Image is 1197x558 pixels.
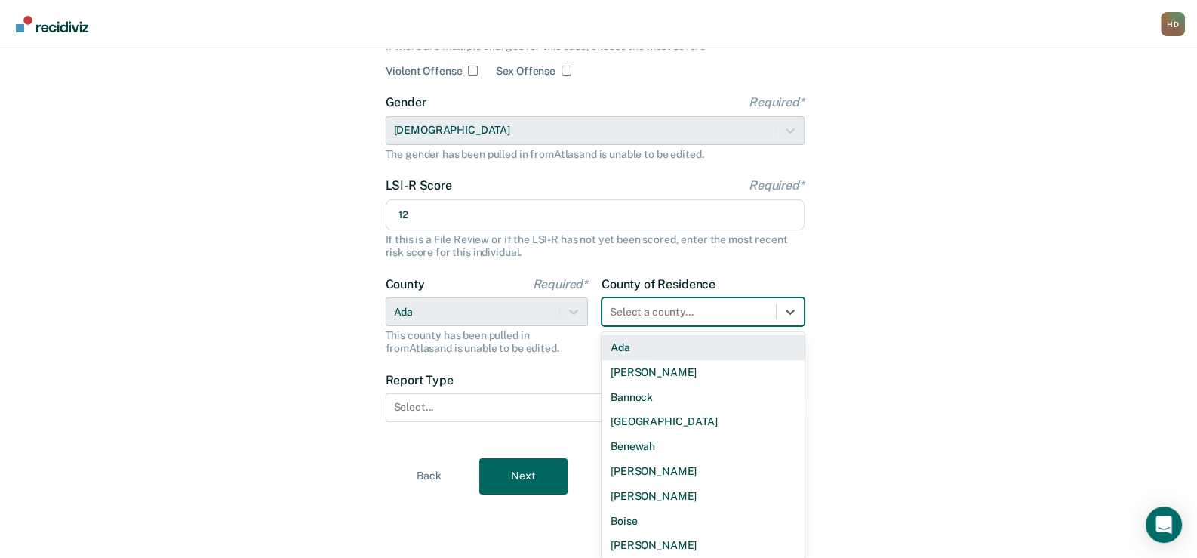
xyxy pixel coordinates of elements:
[602,509,805,534] div: Boise
[602,459,805,484] div: [PERSON_NAME]
[386,178,805,193] label: LSI-R Score
[1161,12,1185,36] button: Profile dropdown button
[386,277,589,291] label: County
[386,329,589,355] div: This county has been pulled in from Atlas and is unable to be edited.
[602,277,805,291] label: County of Residence
[602,385,805,410] div: Bannock
[386,233,805,259] div: If this is a File Review or if the LSI-R has not yet been scored, enter the most recent risk scor...
[1146,507,1182,543] div: Open Intercom Messenger
[602,335,805,360] div: Ada
[496,65,555,78] label: Sex Offense
[386,373,805,387] label: Report Type
[16,16,88,32] img: Recidiviz
[532,277,588,291] span: Required*
[602,434,805,459] div: Benewah
[602,360,805,385] div: [PERSON_NAME]
[386,65,463,78] label: Violent Offense
[386,95,805,109] label: Gender
[385,458,473,495] button: Back
[1161,12,1185,36] div: H D
[602,484,805,509] div: [PERSON_NAME]
[386,148,805,161] div: The gender has been pulled in from Atlas and is unable to be edited.
[602,409,805,434] div: [GEOGRAPHIC_DATA]
[749,95,805,109] span: Required*
[479,458,568,495] button: Next
[749,178,805,193] span: Required*
[602,533,805,558] div: [PERSON_NAME]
